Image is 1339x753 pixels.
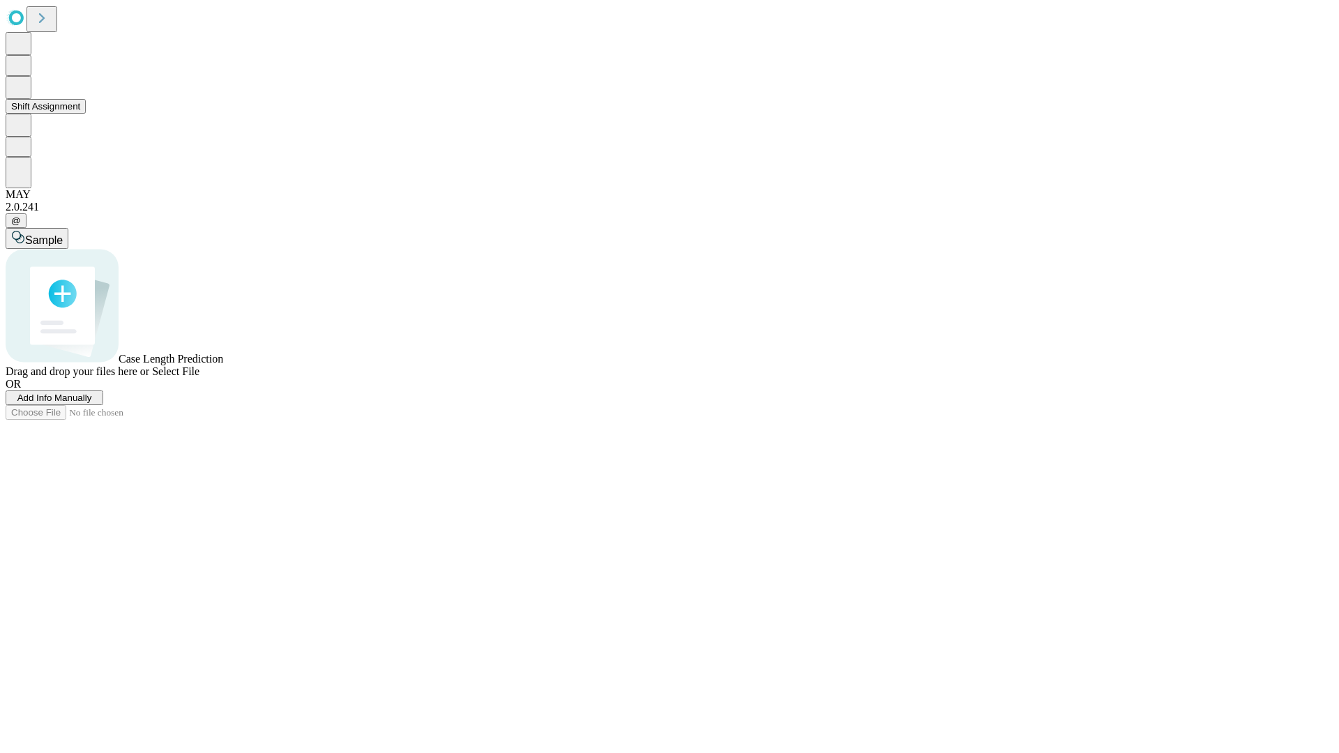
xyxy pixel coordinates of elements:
[6,201,1333,213] div: 2.0.241
[6,99,86,114] button: Shift Assignment
[152,365,199,377] span: Select File
[17,393,92,403] span: Add Info Manually
[6,188,1333,201] div: MAY
[6,390,103,405] button: Add Info Manually
[25,234,63,246] span: Sample
[11,215,21,226] span: @
[6,213,27,228] button: @
[119,353,223,365] span: Case Length Prediction
[6,365,149,377] span: Drag and drop your files here or
[6,378,21,390] span: OR
[6,228,68,249] button: Sample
